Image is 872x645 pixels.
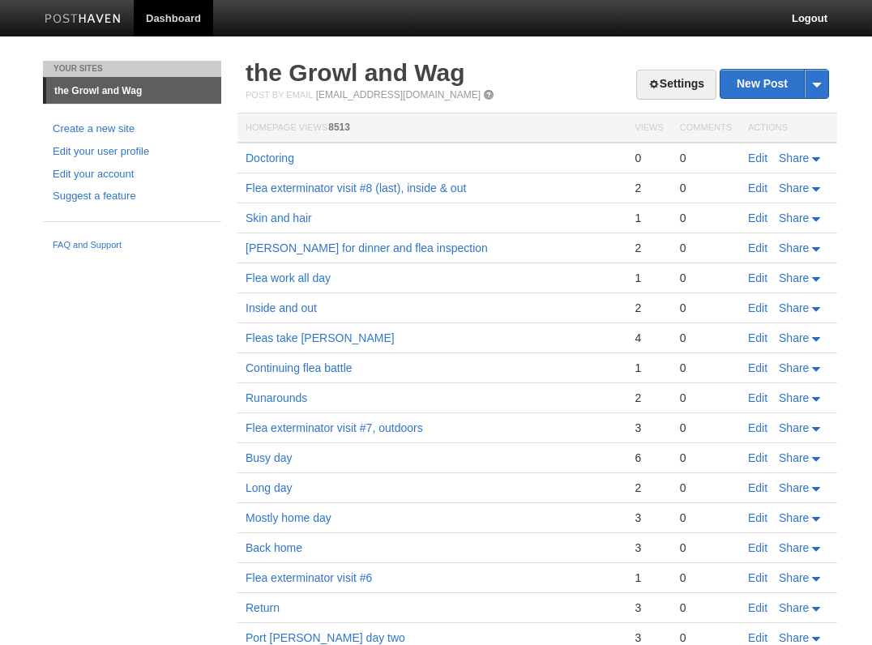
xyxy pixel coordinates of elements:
[748,631,767,644] a: Edit
[635,211,663,225] div: 1
[246,421,423,434] a: Flea exterminator visit #7, outdoors
[680,271,732,285] div: 0
[246,571,372,584] a: Flea exterminator visit #6
[43,61,221,77] li: Your Sites
[636,70,716,100] a: Settings
[246,90,313,100] span: Post by Email
[246,601,280,614] a: Return
[53,238,212,253] a: FAQ and Support
[635,181,663,195] div: 2
[246,301,317,314] a: Inside and out
[680,481,732,495] div: 0
[680,241,732,255] div: 0
[635,361,663,375] div: 1
[779,211,809,224] span: Share
[635,630,663,645] div: 3
[748,361,767,374] a: Edit
[779,511,809,524] span: Share
[779,361,809,374] span: Share
[635,331,663,345] div: 4
[246,241,488,254] a: [PERSON_NAME] for dinner and flea inspection
[680,151,732,165] div: 0
[748,451,767,464] a: Edit
[748,182,767,194] a: Edit
[680,391,732,405] div: 0
[680,301,732,315] div: 0
[237,113,626,143] th: Homepage Views
[748,301,767,314] a: Edit
[246,481,293,494] a: Long day
[680,181,732,195] div: 0
[779,571,809,584] span: Share
[779,601,809,614] span: Share
[45,14,122,26] img: Posthaven-bar
[246,451,293,464] a: Busy day
[316,89,481,100] a: [EMAIL_ADDRESS][DOMAIN_NAME]
[779,631,809,644] span: Share
[680,451,732,465] div: 0
[635,241,663,255] div: 2
[635,391,663,405] div: 2
[246,59,465,86] a: the Growl and Wag
[740,113,837,143] th: Actions
[779,152,809,164] span: Share
[246,152,294,164] a: Doctoring
[246,361,353,374] a: Continuing flea battle
[779,271,809,284] span: Share
[779,391,809,404] span: Share
[680,421,732,435] div: 0
[53,166,212,183] a: Edit your account
[748,211,767,224] a: Edit
[635,481,663,495] div: 2
[246,211,312,224] a: Skin and hair
[46,78,221,104] a: the Growl and Wag
[635,510,663,525] div: 3
[680,540,732,555] div: 0
[779,421,809,434] span: Share
[779,331,809,344] span: Share
[246,511,331,524] a: Mostly home day
[779,541,809,554] span: Share
[246,271,331,284] a: Flea work all day
[680,331,732,345] div: 0
[748,541,767,554] a: Edit
[748,152,767,164] a: Edit
[779,301,809,314] span: Share
[626,113,671,143] th: Views
[748,481,767,494] a: Edit
[748,391,767,404] a: Edit
[748,331,767,344] a: Edit
[680,510,732,525] div: 0
[635,540,663,555] div: 3
[635,451,663,465] div: 6
[680,570,732,585] div: 0
[748,571,767,584] a: Edit
[680,361,732,375] div: 0
[328,122,350,133] span: 8513
[680,630,732,645] div: 0
[53,143,212,160] a: Edit your user profile
[53,121,212,138] a: Create a new site
[635,600,663,615] div: 3
[748,511,767,524] a: Edit
[246,631,405,644] a: Port [PERSON_NAME] day two
[635,271,663,285] div: 1
[779,481,809,494] span: Share
[53,188,212,205] a: Suggest a feature
[680,600,732,615] div: 0
[720,70,828,98] a: New Post
[748,601,767,614] a: Edit
[779,241,809,254] span: Share
[748,241,767,254] a: Edit
[779,451,809,464] span: Share
[672,113,740,143] th: Comments
[748,421,767,434] a: Edit
[246,541,302,554] a: Back home
[779,182,809,194] span: Share
[748,271,767,284] a: Edit
[680,211,732,225] div: 0
[635,151,663,165] div: 0
[635,421,663,435] div: 3
[246,331,395,344] a: Fleas take [PERSON_NAME]
[635,301,663,315] div: 2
